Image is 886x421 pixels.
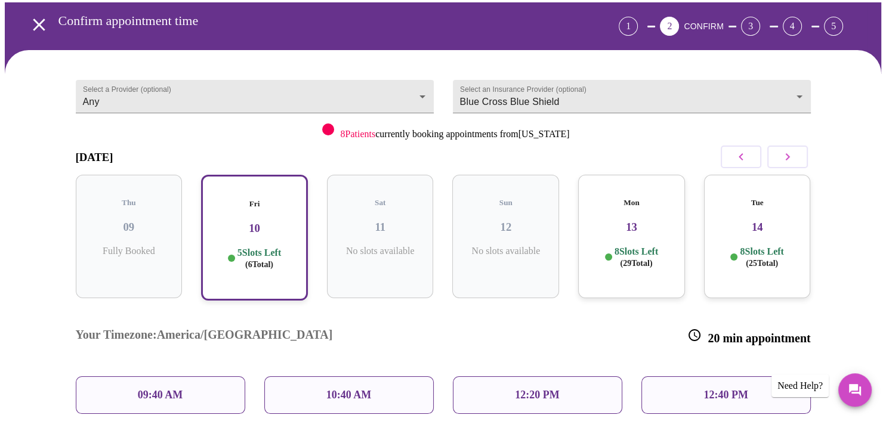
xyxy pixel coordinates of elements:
div: 4 [783,17,802,36]
p: 5 Slots Left [237,247,281,270]
h3: 09 [85,221,173,234]
h3: 20 min appointment [687,328,810,345]
h3: 12 [462,221,549,234]
p: 8 Slots Left [615,246,658,269]
span: CONFIRM [684,21,723,31]
span: ( 29 Total) [620,259,652,268]
h5: Mon [588,198,675,208]
p: No slots available [337,246,424,256]
h3: [DATE] [76,151,113,164]
span: ( 6 Total) [245,260,273,269]
div: 3 [741,17,760,36]
button: open drawer [21,7,57,42]
div: Blue Cross Blue Shield [453,80,811,113]
p: 10:40 AM [326,389,372,401]
p: 09:40 AM [138,389,183,401]
h3: Your Timezone: America/[GEOGRAPHIC_DATA] [76,328,333,345]
button: Messages [838,373,872,407]
h5: Fri [212,199,297,209]
p: 12:20 PM [515,389,559,401]
h3: 13 [588,221,675,234]
h5: Thu [85,198,173,208]
h3: 10 [212,222,297,235]
p: 8 Slots Left [740,246,783,269]
p: No slots available [462,246,549,256]
div: Need Help? [771,374,829,397]
span: 8 Patients [340,129,375,139]
div: 5 [824,17,843,36]
div: 2 [660,17,679,36]
h5: Tue [714,198,801,208]
h5: Sun [462,198,549,208]
p: currently booking appointments from [US_STATE] [340,129,569,140]
div: Any [76,80,434,113]
p: 12:40 PM [703,389,748,401]
h5: Sat [337,198,424,208]
span: ( 25 Total) [746,259,778,268]
h3: Confirm appointment time [58,13,552,29]
h3: 11 [337,221,424,234]
h3: 14 [714,221,801,234]
div: 1 [619,17,638,36]
p: Fully Booked [85,246,173,256]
